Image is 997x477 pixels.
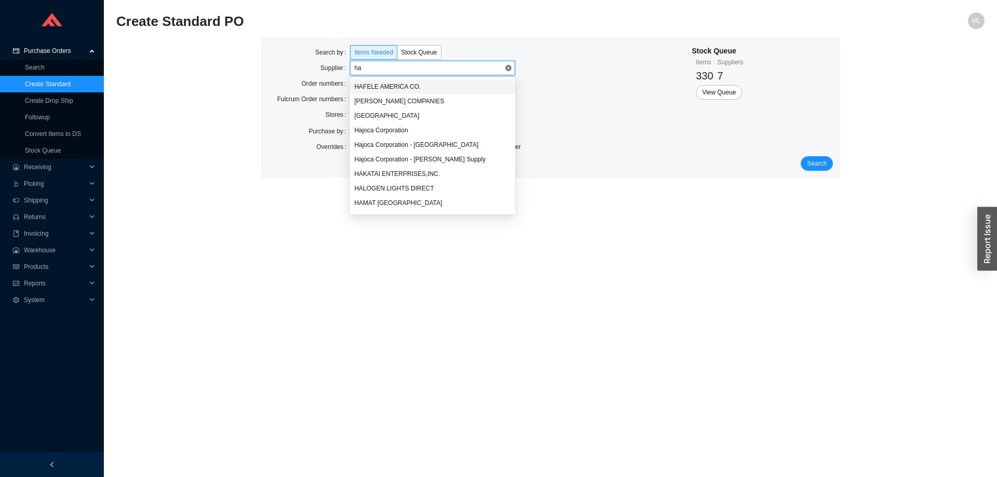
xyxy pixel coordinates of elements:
[316,140,350,154] label: Overrides
[24,175,86,192] span: Picking
[718,70,723,81] span: 7
[25,114,50,121] a: Followup
[320,61,350,75] label: Supplier:
[354,126,511,135] div: Hajoca Corporation
[354,184,511,193] div: HALOGEN LIGHTS DIRECT
[325,107,350,122] label: Stores
[354,111,511,120] div: [GEOGRAPHIC_DATA]
[308,124,350,139] label: Purchase by
[24,209,86,225] span: Returns
[24,242,86,258] span: Warehouse
[25,80,71,88] a: Create Standard
[12,48,20,54] span: credit-card
[24,225,86,242] span: Invoicing
[696,85,742,100] button: View Queue
[354,97,511,106] div: [PERSON_NAME] COMPANIES
[354,49,393,56] span: Items Needed
[350,108,515,123] div: HAIFA
[25,147,61,154] a: Stock Queue
[505,65,511,71] span: close-circle
[12,264,20,270] span: read
[801,156,833,171] button: Search
[696,57,713,67] div: Items
[354,169,511,179] div: HAKATAI ENTERPRISES,INC.
[277,92,351,106] label: Fulcrum Order numbers
[350,152,515,167] div: Hajoca Corporation - Keenan Supply
[350,210,515,225] div: HAMILTON DECORATIVE
[25,64,45,71] a: Search
[354,198,511,208] div: HAMAT [GEOGRAPHIC_DATA]
[350,123,515,138] div: Hajoca Corporation
[24,275,86,292] span: Reports
[12,214,20,220] span: customer-service
[25,97,73,104] a: Create Drop Ship
[718,57,744,67] div: Suppliers
[350,196,515,210] div: HAMAT USA
[350,94,515,108] div: HAGER COMPANIES
[354,155,511,164] div: Hajoca Corporation - [PERSON_NAME] Supply
[692,45,743,57] div: Stock Queue
[24,192,86,209] span: Shipping
[354,82,511,91] div: HAFELE AMERICA CO.
[24,159,86,175] span: Receiving
[24,258,86,275] span: Products
[24,43,86,59] span: Purchase Orders
[49,461,55,468] span: left
[12,230,20,237] span: book
[696,70,713,81] span: 330
[350,167,515,181] div: HAKATAI ENTERPRISES,INC.
[12,297,20,303] span: setting
[12,280,20,287] span: fund
[116,12,767,31] h2: Create Standard PO
[350,79,515,94] div: HAFELE AMERICA CO.
[702,87,736,98] span: View Queue
[350,138,515,152] div: Hajoca Corporation - Hendersonville
[354,140,511,149] div: Hajoca Corporation - [GEOGRAPHIC_DATA]
[25,130,81,138] a: Convert Items to DS
[807,158,827,169] span: Search
[24,292,86,308] span: System
[350,181,515,196] div: HALOGEN LIGHTS DIRECT
[301,76,350,91] label: Order numbers
[315,45,350,60] label: Search by
[972,12,981,29] span: ML
[401,49,437,56] span: Stock Queue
